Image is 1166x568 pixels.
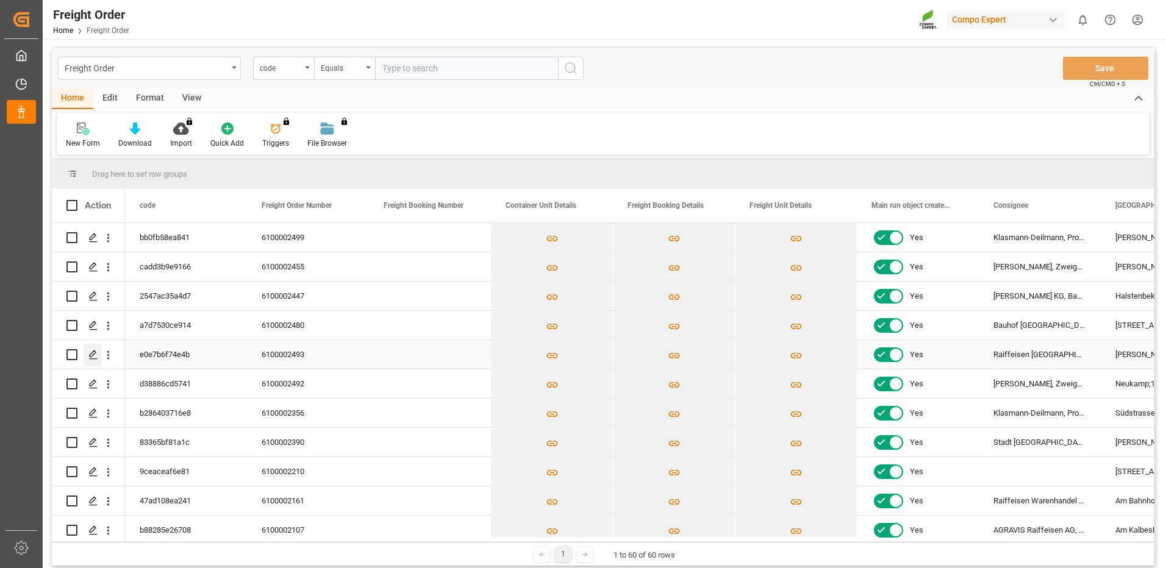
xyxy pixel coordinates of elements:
[1069,6,1096,34] button: show 0 new notifications
[65,60,227,75] div: Freight Order
[910,282,923,310] span: Yes
[247,340,369,369] div: 6100002493
[53,5,129,24] div: Freight Order
[247,399,369,427] div: 6100002356
[125,340,247,369] div: e0e7b6f74e4b
[979,399,1101,427] div: Klasmann-Deilmann, Produktionsgesellschaft Süd, mbH & Co. KG
[52,457,125,486] div: Press SPACE to select this row.
[910,311,923,339] span: Yes
[52,223,125,252] div: Press SPACE to select this row.
[321,60,362,74] div: Equals
[52,282,125,311] div: Press SPACE to select this row.
[53,26,73,35] a: Home
[910,224,923,252] span: Yes
[871,201,953,210] span: Main run object created Status
[558,57,584,80] button: search button
[979,340,1101,369] div: Raiffeisen [GEOGRAPHIC_DATA] eG, [GEOGRAPHIC_DATA]
[52,252,125,282] div: Press SPACE to select this row.
[125,311,247,339] div: a7d7530ce914
[375,57,558,80] input: Type to search
[125,369,247,398] div: d38886cd5741
[52,369,125,399] div: Press SPACE to select this row.
[910,428,923,456] span: Yes
[125,457,247,486] div: 9ceaceaf6e81
[947,11,1064,29] div: Compo Expert
[1096,6,1124,34] button: Help Center
[140,201,156,210] span: code
[1090,79,1125,88] span: Ctrl/CMD + S
[910,253,923,281] span: Yes
[247,311,369,339] div: 6100002480
[247,486,369,515] div: 6100002161
[247,252,369,281] div: 6100002455
[979,428,1101,456] div: Stadt [GEOGRAPHIC_DATA], [GEOGRAPHIC_DATA]
[125,252,247,281] div: cadd3b9e9166
[910,487,923,515] span: Yes
[118,138,152,149] div: Download
[628,201,704,210] span: Freight Booking Details
[125,223,247,252] div: bb0fb58ea841
[58,57,241,80] button: open menu
[127,88,173,109] div: Format
[85,200,111,211] div: Action
[1063,57,1148,80] button: Save
[125,282,247,310] div: 2547ac35a4d7
[92,169,187,179] span: Drag here to set row groups
[66,138,100,149] div: New Form
[910,341,923,369] span: Yes
[384,201,463,210] span: Freight Booking Number
[210,138,244,149] div: Quick Add
[262,201,332,210] span: Freight Order Number
[979,311,1101,339] div: Bauhof [GEOGRAPHIC_DATA], Hr. Krieger
[52,340,125,369] div: Press SPACE to select this row.
[556,547,571,562] div: 1
[979,223,1101,252] div: Klasmann-Deilmann, Produktionsgesellschaft Süd, mbH & Co. KG
[247,516,369,544] div: 6100002107
[125,516,247,544] div: b88285e26708
[247,282,369,310] div: 6100002447
[253,57,314,80] button: open menu
[52,88,93,109] div: Home
[910,458,923,486] span: Yes
[125,486,247,515] div: 47ad108ea241
[52,428,125,457] div: Press SPACE to select this row.
[979,282,1101,310] div: [PERSON_NAME] KG, Baumschulbedarf
[749,201,812,210] span: Freight Unit Details
[52,399,125,428] div: Press SPACE to select this row.
[173,88,210,109] div: View
[993,201,1028,210] span: Consignee
[247,457,369,486] div: 6100002210
[613,549,675,561] div: 1 to 60 of 60 rows
[979,486,1101,515] div: Raiffeisen Warenhandel GmbH, [GEOGRAPHIC_DATA], Betrieb 8603102
[52,486,125,516] div: Press SPACE to select this row.
[93,88,127,109] div: Edit
[314,57,375,80] button: open menu
[979,369,1101,398] div: [PERSON_NAME], Zweigniederlassung
[260,60,301,74] div: code
[52,516,125,545] div: Press SPACE to select this row.
[979,252,1101,281] div: [PERSON_NAME], Zweigniederlassung
[910,370,923,398] span: Yes
[910,399,923,427] span: Yes
[125,399,247,427] div: b286403716e8
[979,516,1101,544] div: AGRAVIS Raiffeisen AG, Pflanzenschutz-Zentrallager
[910,516,923,544] span: Yes
[506,201,576,210] span: Container Unit Details
[52,311,125,340] div: Press SPACE to select this row.
[247,428,369,456] div: 6100002390
[125,428,247,456] div: 83365bf81a1c
[247,223,369,252] div: 6100002499
[247,369,369,398] div: 6100002492
[947,8,1069,31] button: Compo Expert
[919,9,939,30] img: Screenshot%202023-09-29%20at%2010.02.21.png_1712312052.png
